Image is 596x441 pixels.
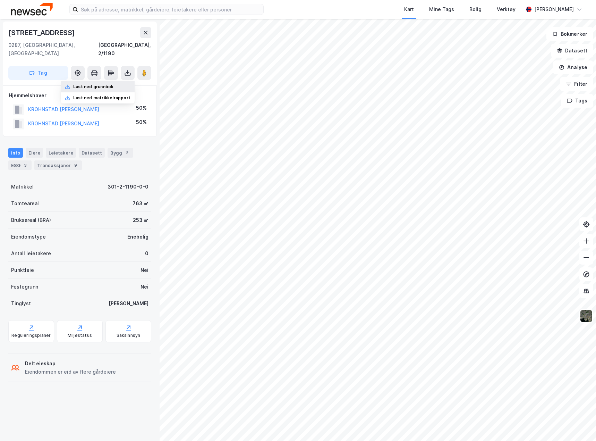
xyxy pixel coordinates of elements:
[404,5,414,14] div: Kart
[11,333,51,338] div: Reguleringsplaner
[11,3,53,15] img: newsec-logo.f6e21ccffca1b3a03d2d.png
[534,5,574,14] div: [PERSON_NAME]
[136,118,147,126] div: 50%
[26,148,43,158] div: Eiere
[68,333,92,338] div: Miljøstatus
[78,4,263,15] input: Søk på adresse, matrikkel, gårdeiere, leietakere eller personer
[8,66,68,80] button: Tag
[133,216,148,224] div: 253 ㎡
[11,266,34,274] div: Punktleie
[124,149,130,156] div: 2
[108,148,133,158] div: Bygg
[560,77,593,91] button: Filter
[98,41,151,58] div: [GEOGRAPHIC_DATA], 2/1190
[553,60,593,74] button: Analyse
[22,162,29,169] div: 3
[72,162,79,169] div: 9
[109,299,148,308] div: [PERSON_NAME]
[8,160,32,170] div: ESG
[561,94,593,108] button: Tags
[117,333,141,338] div: Saksinnsyn
[11,299,31,308] div: Tinglyst
[8,148,23,158] div: Info
[8,41,98,58] div: 0287, [GEOGRAPHIC_DATA], [GEOGRAPHIC_DATA]
[546,27,593,41] button: Bokmerker
[9,91,151,100] div: Hjemmelshaver
[561,408,596,441] iframe: Chat Widget
[551,44,593,58] button: Datasett
[25,368,116,376] div: Eiendommen er eid av flere gårdeiere
[11,233,46,241] div: Eiendomstype
[79,148,105,158] div: Datasett
[11,183,34,191] div: Matrikkel
[73,95,130,101] div: Last ned matrikkelrapport
[580,309,593,323] img: 9k=
[46,148,76,158] div: Leietakere
[136,104,147,112] div: 50%
[11,199,39,208] div: Tomteareal
[11,283,38,291] div: Festegrunn
[108,183,148,191] div: 301-2-1190-0-0
[145,249,148,258] div: 0
[141,266,148,274] div: Nei
[469,5,482,14] div: Bolig
[133,199,148,208] div: 763 ㎡
[73,84,113,90] div: Last ned grunnbok
[11,216,51,224] div: Bruksareal (BRA)
[8,27,76,38] div: [STREET_ADDRESS]
[141,283,148,291] div: Nei
[429,5,454,14] div: Mine Tags
[497,5,516,14] div: Verktøy
[11,249,51,258] div: Antall leietakere
[34,160,82,170] div: Transaksjoner
[127,233,148,241] div: Enebolig
[25,359,116,368] div: Delt eieskap
[561,408,596,441] div: Kontrollprogram for chat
